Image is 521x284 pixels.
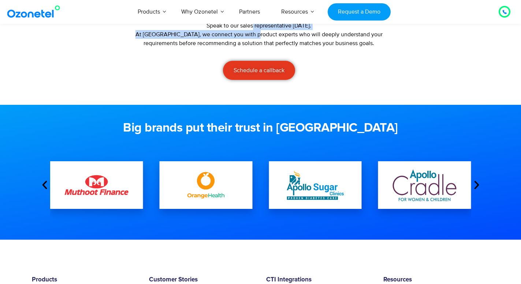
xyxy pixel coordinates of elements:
div: 8 / 16 [159,161,252,209]
div: Speak to our sales representative [DATE]. [129,21,389,30]
div: 10 / 16 [378,161,471,209]
a: Request a Demo [328,3,390,21]
span: Schedule a callback [234,67,284,73]
div: Image Carousel [50,147,471,224]
img: Apollo-Cradle-logo-gurgaon [393,169,457,201]
h6: Resources [383,276,490,284]
img: 7.-Apollo-Sugar-Logo-300x300-min [283,153,347,217]
a: Schedule a callback [223,61,295,80]
img: Muthoot-Finance-Logo-PNG [65,175,129,195]
h6: CTI Integrations [266,276,372,284]
div: 9 / 16 [269,161,362,209]
p: At [GEOGRAPHIC_DATA], we connect you with product experts who will deeply understand your require... [129,30,389,48]
img: Orange Healthcare [174,169,238,202]
h6: Customer Stories [149,276,255,284]
h2: Big brands put their trust in [GEOGRAPHIC_DATA] [39,121,482,136]
h6: Products [32,276,138,284]
div: 7 / 16 [50,161,143,209]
